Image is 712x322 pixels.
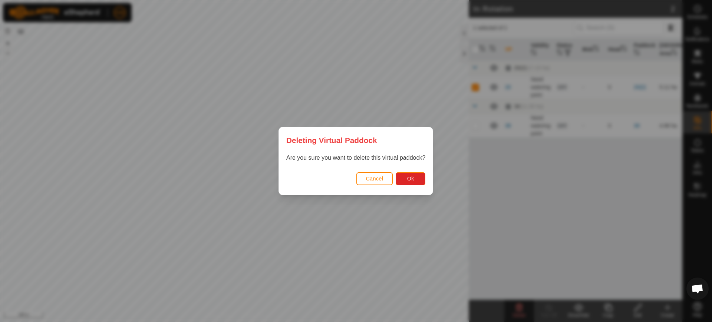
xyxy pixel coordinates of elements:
[396,172,426,185] button: Ok
[686,278,709,300] a: Open chat
[366,176,383,182] span: Cancel
[407,176,414,182] span: Ok
[286,135,377,146] span: Deleting Virtual Paddock
[356,172,393,185] button: Cancel
[286,153,425,162] p: Are you sure you want to delete this virtual paddock?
